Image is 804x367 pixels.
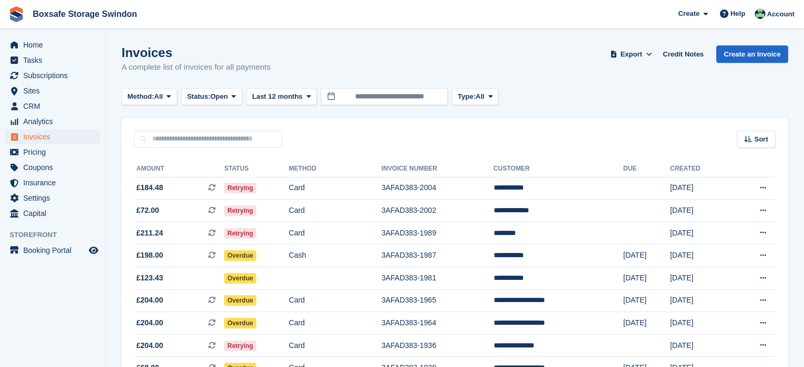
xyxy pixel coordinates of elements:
[382,200,494,222] td: 3AFAD383-2002
[623,267,670,290] td: [DATE]
[5,160,100,175] a: menu
[670,200,731,222] td: [DATE]
[623,312,670,335] td: [DATE]
[224,318,256,328] span: Overdue
[136,295,163,306] span: £204.00
[289,244,381,267] td: Cash
[5,191,100,205] a: menu
[134,161,224,177] th: Amount
[382,161,494,177] th: Invoice Number
[289,200,381,222] td: Card
[224,183,256,193] span: Retrying
[224,341,256,351] span: Retrying
[382,177,494,200] td: 3AFAD383-2004
[87,244,100,257] a: Preview store
[382,289,494,312] td: 3AFAD383-1965
[252,91,302,102] span: Last 12 months
[181,88,242,106] button: Status: Open
[382,222,494,244] td: 3AFAD383-1989
[289,222,381,244] td: Card
[5,175,100,190] a: menu
[29,5,141,23] a: Boxsafe Storage Swindon
[382,267,494,290] td: 3AFAD383-1981
[476,91,485,102] span: All
[136,205,159,216] span: £72.00
[670,244,731,267] td: [DATE]
[224,205,256,216] span: Retrying
[289,161,381,177] th: Method
[210,91,228,102] span: Open
[670,312,731,335] td: [DATE]
[289,312,381,335] td: Card
[382,244,494,267] td: 3AFAD383-1987
[23,53,87,68] span: Tasks
[458,91,476,102] span: Type:
[122,88,177,106] button: Method: All
[670,177,731,200] td: [DATE]
[23,99,87,114] span: CRM
[23,191,87,205] span: Settings
[23,68,87,83] span: Subscriptions
[5,129,100,144] a: menu
[621,49,642,60] span: Export
[608,45,654,63] button: Export
[716,45,788,63] a: Create an Invoice
[5,53,100,68] a: menu
[382,334,494,357] td: 3AFAD383-1936
[136,182,163,193] span: £184.48
[5,68,100,83] a: menu
[23,160,87,175] span: Coupons
[136,340,163,351] span: £204.00
[5,83,100,98] a: menu
[452,88,498,106] button: Type: All
[8,6,24,22] img: stora-icon-8386f47178a22dfd0bd8f6a31ec36ba5ce8667c1dd55bd0f319d3a0aa187defe.svg
[494,161,623,177] th: Customer
[5,99,100,114] a: menu
[136,250,163,261] span: £198.00
[187,91,210,102] span: Status:
[23,37,87,52] span: Home
[767,9,794,20] span: Account
[623,289,670,312] td: [DATE]
[289,334,381,357] td: Card
[23,175,87,190] span: Insurance
[5,145,100,159] a: menu
[289,289,381,312] td: Card
[731,8,745,19] span: Help
[670,334,731,357] td: [DATE]
[23,114,87,129] span: Analytics
[289,177,381,200] td: Card
[122,45,271,60] h1: Invoices
[670,289,731,312] td: [DATE]
[670,161,731,177] th: Created
[224,161,289,177] th: Status
[23,243,87,258] span: Booking Portal
[10,230,105,240] span: Storefront
[122,61,271,73] p: A complete list of invoices for all payments
[224,295,256,306] span: Overdue
[623,161,670,177] th: Due
[127,91,154,102] span: Method:
[224,228,256,239] span: Retrying
[5,206,100,221] a: menu
[136,228,163,239] span: £211.24
[659,45,708,63] a: Credit Notes
[670,267,731,290] td: [DATE]
[5,243,100,258] a: menu
[154,91,163,102] span: All
[224,273,256,284] span: Overdue
[136,317,163,328] span: £204.00
[23,129,87,144] span: Invoices
[678,8,699,19] span: Create
[23,145,87,159] span: Pricing
[246,88,317,106] button: Last 12 months
[5,114,100,129] a: menu
[224,250,256,261] span: Overdue
[382,312,494,335] td: 3AFAD383-1964
[23,206,87,221] span: Capital
[670,222,731,244] td: [DATE]
[136,272,163,284] span: £123.43
[754,134,768,145] span: Sort
[623,244,670,267] td: [DATE]
[5,37,100,52] a: menu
